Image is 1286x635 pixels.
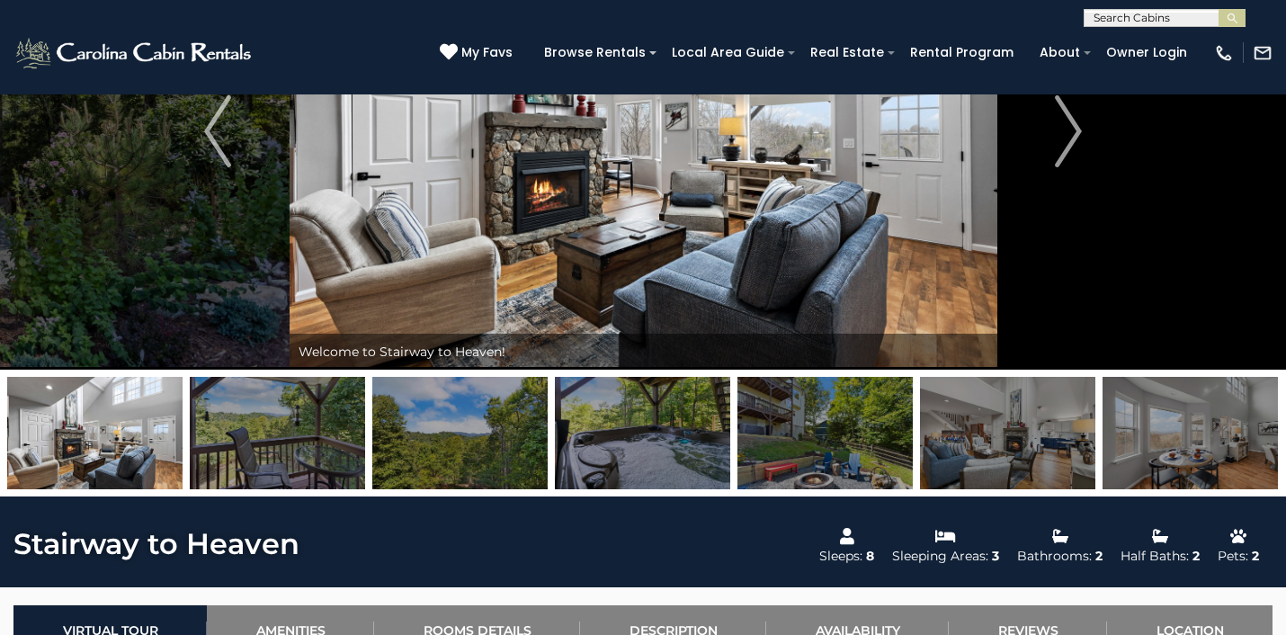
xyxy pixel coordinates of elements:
img: arrow [1055,95,1082,167]
a: Local Area Guide [663,39,793,67]
a: Browse Rentals [535,39,655,67]
a: About [1031,39,1089,67]
img: 165071529 [737,377,913,489]
span: My Favs [461,43,513,62]
img: phone-regular-white.png [1214,43,1234,63]
div: Welcome to Stairway to Heaven! [290,334,997,370]
a: My Favs [440,43,517,63]
img: White-1-2.png [13,35,256,71]
img: 163695901 [1103,377,1278,489]
img: 165071518 [190,377,365,489]
img: arrow [204,95,231,167]
img: 163695890 [920,377,1095,489]
a: Real Estate [801,39,893,67]
img: 165071526 [555,377,730,489]
img: mail-regular-white.png [1253,43,1273,63]
a: Owner Login [1097,39,1196,67]
a: Rental Program [901,39,1023,67]
img: 163695892 [7,377,183,489]
img: 165071515 [372,377,548,489]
